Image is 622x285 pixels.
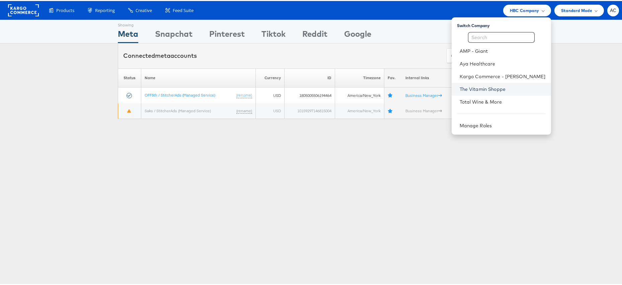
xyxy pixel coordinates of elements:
[561,6,592,13] span: Standard Mode
[256,102,285,118] td: USD
[335,87,384,102] td: America/New_York
[457,19,551,27] div: Switch Company
[118,27,138,42] div: Meta
[344,27,371,42] div: Google
[155,51,170,58] span: meta
[155,27,192,42] div: Snapchat
[460,59,546,66] a: Aya Healthcare
[56,6,74,13] span: Products
[460,122,492,128] a: Manage Roles
[145,92,215,97] a: OFF5th / StitcherAds (Managed Service)
[405,107,442,112] a: Business Manager
[209,27,245,42] div: Pinterest
[284,102,335,118] td: 10159297146815004
[335,102,384,118] td: America/New_York
[118,67,141,87] th: Status
[173,6,193,13] span: Feed Suite
[460,85,546,92] a: The Vitamin Shoppe
[118,19,138,27] div: Showing
[610,7,617,12] span: AC
[510,6,539,13] span: HBC Company
[123,50,197,59] div: Connected accounts
[236,92,252,97] a: (rename)
[95,6,115,13] span: Reporting
[256,67,285,87] th: Currency
[468,31,535,42] input: Search
[335,67,384,87] th: Timezone
[460,98,546,104] a: Total Wine & More
[145,107,211,112] a: Saks / StitcherAds (Managed Service)
[302,27,327,42] div: Reddit
[447,47,504,62] button: ConnectmetaAccounts
[141,67,256,87] th: Name
[261,27,286,42] div: Tiktok
[284,67,335,87] th: ID
[460,47,546,53] a: AMP - Giant
[236,107,252,113] a: (rename)
[284,87,335,102] td: 1805005506194464
[460,72,546,79] a: Kargo Commerce - [PERSON_NAME]
[405,92,442,97] a: Business Manager
[256,87,285,102] td: USD
[136,6,152,13] span: Creative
